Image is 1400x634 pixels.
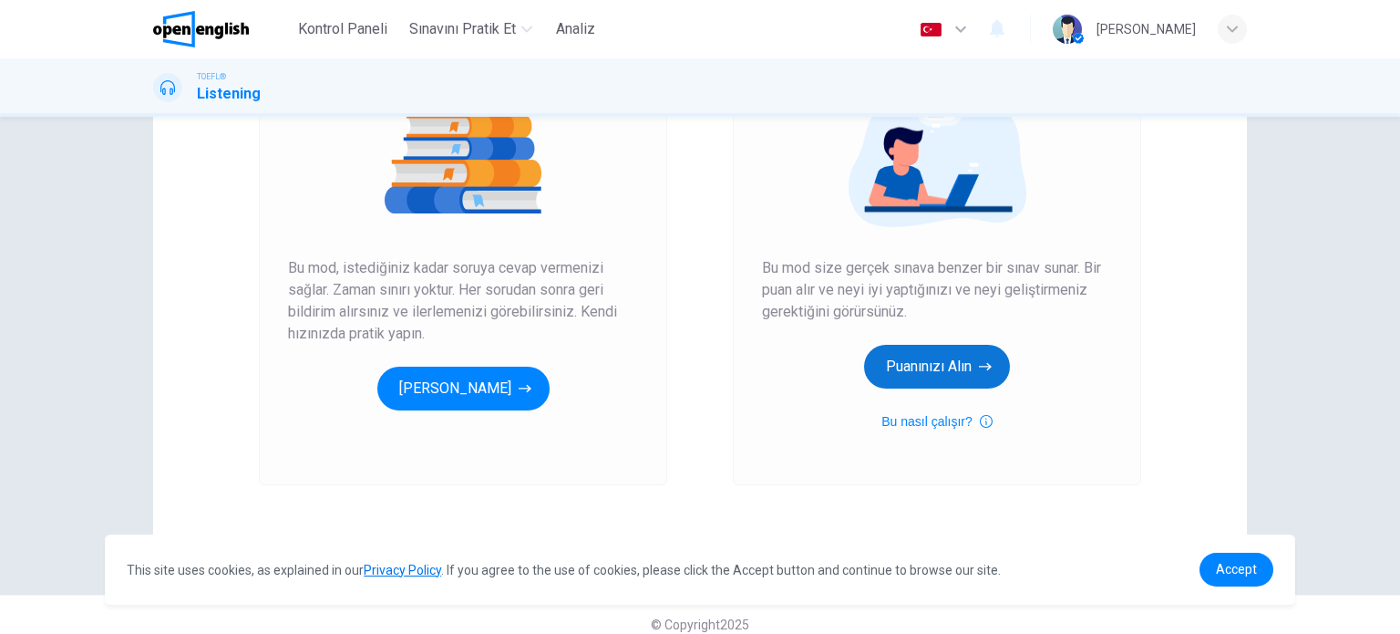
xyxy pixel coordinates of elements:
img: OpenEnglish logo [153,11,249,47]
span: Sınavını Pratik Et [409,18,516,40]
span: Bu mod size gerçek sınava benzer bir sınav sunar. Bir puan alır ve neyi iyi yaptığınızı ve neyi g... [762,257,1112,323]
button: Analiz [547,13,605,46]
button: Kontrol Paneli [291,13,395,46]
span: Kontrol Paneli [298,18,387,40]
button: Puanınızı Alın [864,345,1010,389]
span: TOEFL® [197,70,226,83]
img: tr [920,23,942,36]
span: This site uses cookies, as explained in our . If you agree to the use of cookies, please click th... [127,563,1001,577]
span: Accept [1216,562,1257,577]
img: Profile picture [1053,15,1082,44]
a: OpenEnglish logo [153,11,291,47]
h1: Listening [197,83,261,105]
button: Sınavını Pratik Et [402,13,540,46]
a: Privacy Policy [364,563,441,577]
span: Bu mod, istediğiniz kadar soruya cevap vermenizi sağlar. Zaman sınırı yoktur. Her sorudan sonra g... [288,257,638,345]
div: cookieconsent [105,535,1295,605]
button: Bu nasıl çalışır? [881,411,993,432]
span: © Copyright 2025 [651,618,749,632]
div: [PERSON_NAME] [1096,18,1196,40]
a: dismiss cookie message [1199,553,1273,587]
button: [PERSON_NAME] [377,367,550,411]
span: Analiz [556,18,595,40]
